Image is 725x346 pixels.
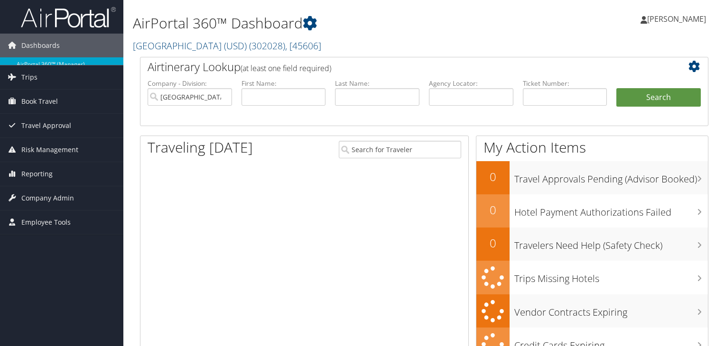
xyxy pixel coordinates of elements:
[21,90,58,113] span: Book Travel
[523,79,607,88] label: Ticket Number:
[476,161,708,194] a: 0Travel Approvals Pending (Advisor Booked)
[242,79,326,88] label: First Name:
[476,169,510,185] h2: 0
[21,65,37,89] span: Trips
[148,137,253,157] h1: Traveling [DATE]
[339,141,461,158] input: Search for Traveler
[476,261,708,294] a: Trips Missing Hotels
[21,34,60,57] span: Dashboards
[514,267,708,285] h3: Trips Missing Hotels
[476,202,510,218] h2: 0
[21,114,71,137] span: Travel Approval
[476,137,708,157] h1: My Action Items
[148,59,653,75] h2: Airtinerary Lookup
[514,234,708,252] h3: Travelers Need Help (Safety Check)
[285,39,321,52] span: , [ 45606 ]
[21,186,74,210] span: Company Admin
[249,39,285,52] span: ( 302028 )
[241,63,331,73] span: (at least one field required)
[476,194,708,228] a: 0Hotel Payment Authorizations Failed
[476,235,510,251] h2: 0
[335,79,419,88] label: Last Name:
[514,301,708,319] h3: Vendor Contracts Expiring
[476,228,708,261] a: 0Travelers Need Help (Safety Check)
[21,210,71,234] span: Employee Tools
[21,162,53,186] span: Reporting
[641,5,716,33] a: [PERSON_NAME]
[647,14,706,24] span: [PERSON_NAME]
[133,39,321,52] a: [GEOGRAPHIC_DATA] (USD)
[514,201,708,219] h3: Hotel Payment Authorizations Failed
[21,138,78,162] span: Risk Management
[148,79,232,88] label: Company - Division:
[429,79,513,88] label: Agency Locator:
[616,88,701,107] button: Search
[21,6,116,28] img: airportal-logo.png
[133,13,521,33] h1: AirPortal 360™ Dashboard
[514,168,708,186] h3: Travel Approvals Pending (Advisor Booked)
[476,294,708,328] a: Vendor Contracts Expiring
